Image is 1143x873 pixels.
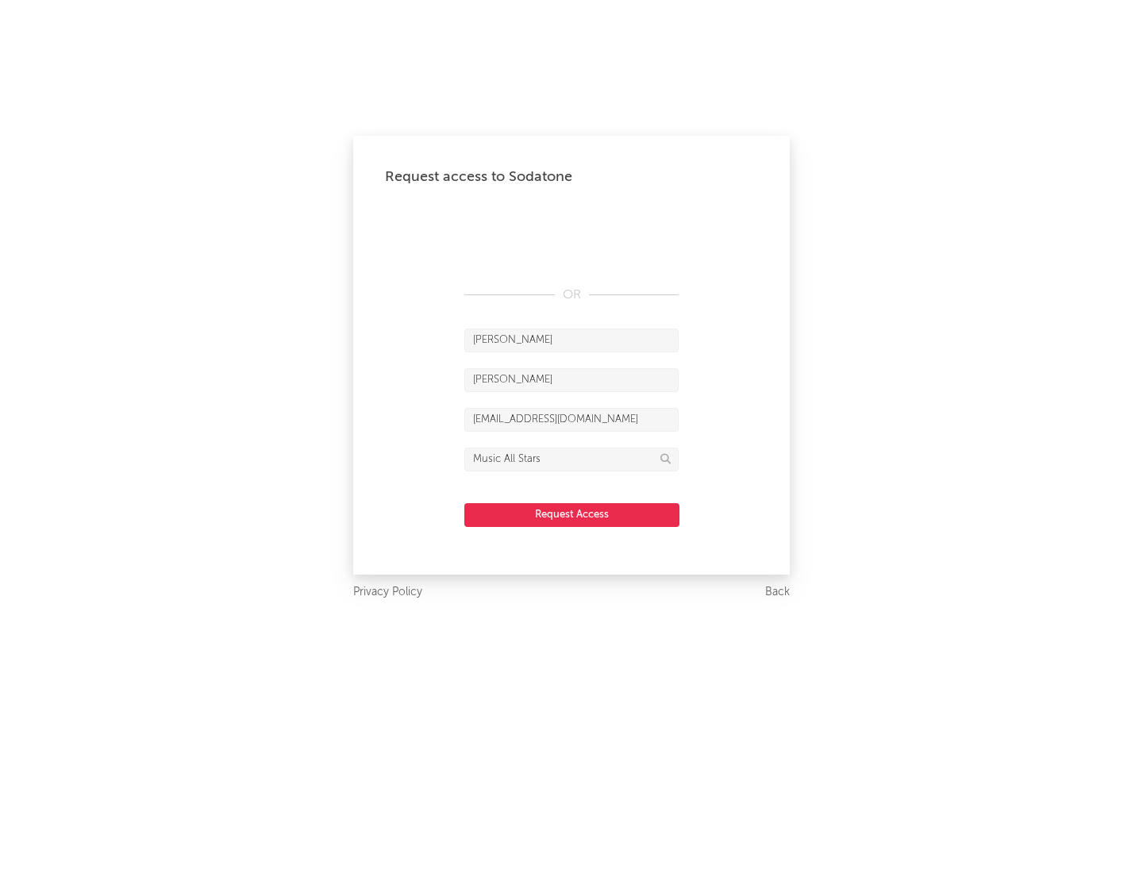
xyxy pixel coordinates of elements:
div: Request access to Sodatone [385,167,758,187]
input: Email [464,408,679,432]
a: Back [765,583,790,602]
div: OR [464,286,679,305]
a: Privacy Policy [353,583,422,602]
input: Last Name [464,368,679,392]
input: Division [464,448,679,471]
button: Request Access [464,503,679,527]
input: First Name [464,329,679,352]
